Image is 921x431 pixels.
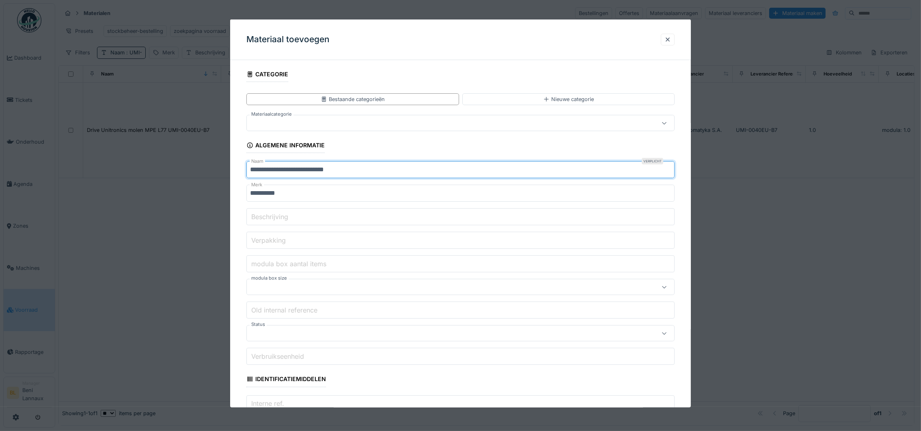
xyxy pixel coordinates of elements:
[642,158,663,164] div: Verplicht
[250,211,290,221] label: Beschrijving
[246,139,325,153] div: Algemene informatie
[250,351,306,361] label: Verbruikseenheid
[250,321,267,328] label: Status
[250,259,328,268] label: modula box aantal items
[543,95,594,103] div: Nieuwe categorie
[250,111,293,118] label: Materiaalcategorie
[250,235,287,245] label: Verpakking
[250,275,289,282] label: modula box size
[250,181,264,188] label: Merk
[321,95,385,103] div: Bestaande categorieën
[246,68,288,82] div: Categorie
[250,398,286,408] label: Interne ref.
[250,305,319,315] label: Old internal reference
[246,34,330,45] h3: Materiaal toevoegen
[246,373,326,387] div: Identificatiemiddelen
[250,158,265,165] label: Naam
